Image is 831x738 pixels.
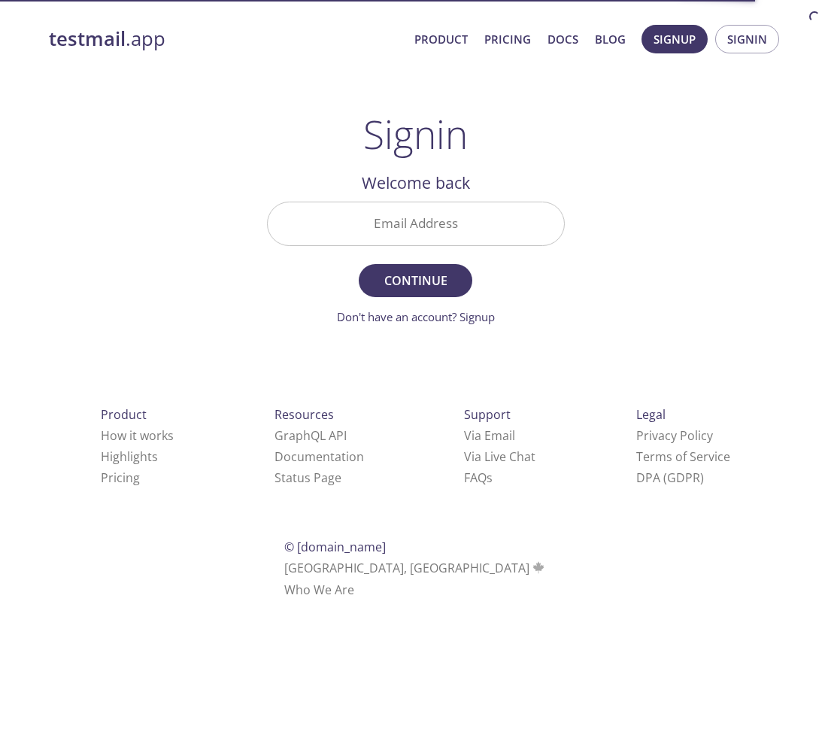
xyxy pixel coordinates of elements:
a: Blog [595,29,626,49]
span: Signup [654,29,696,49]
span: Legal [636,406,666,423]
button: Signup [641,25,708,53]
h1: Signin [363,111,468,156]
h2: Welcome back [267,170,565,196]
a: Docs [547,29,578,49]
span: s [487,469,493,486]
a: Via Live Chat [464,448,535,465]
a: Product [414,29,468,49]
a: Terms of Service [636,448,730,465]
a: How it works [101,427,174,444]
button: Signin [715,25,779,53]
a: Pricing [101,469,140,486]
a: GraphQL API [274,427,347,444]
span: Continue [375,270,455,291]
span: Resources [274,406,334,423]
a: Status Page [274,469,341,486]
a: Pricing [484,29,531,49]
button: Continue [359,264,472,297]
span: Product [101,406,147,423]
a: DPA (GDPR) [636,469,704,486]
span: Support [464,406,511,423]
a: FAQ [464,469,493,486]
span: [GEOGRAPHIC_DATA], [GEOGRAPHIC_DATA] [284,560,547,576]
a: Highlights [101,448,158,465]
a: testmail.app [49,26,402,52]
a: Documentation [274,448,364,465]
a: Privacy Policy [636,427,713,444]
span: © [DOMAIN_NAME] [284,539,386,555]
a: Who We Are [284,582,354,598]
a: Don't have an account? Signup [337,309,495,324]
span: Signin [727,29,767,49]
strong: testmail [49,26,126,52]
a: Via Email [464,427,515,444]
